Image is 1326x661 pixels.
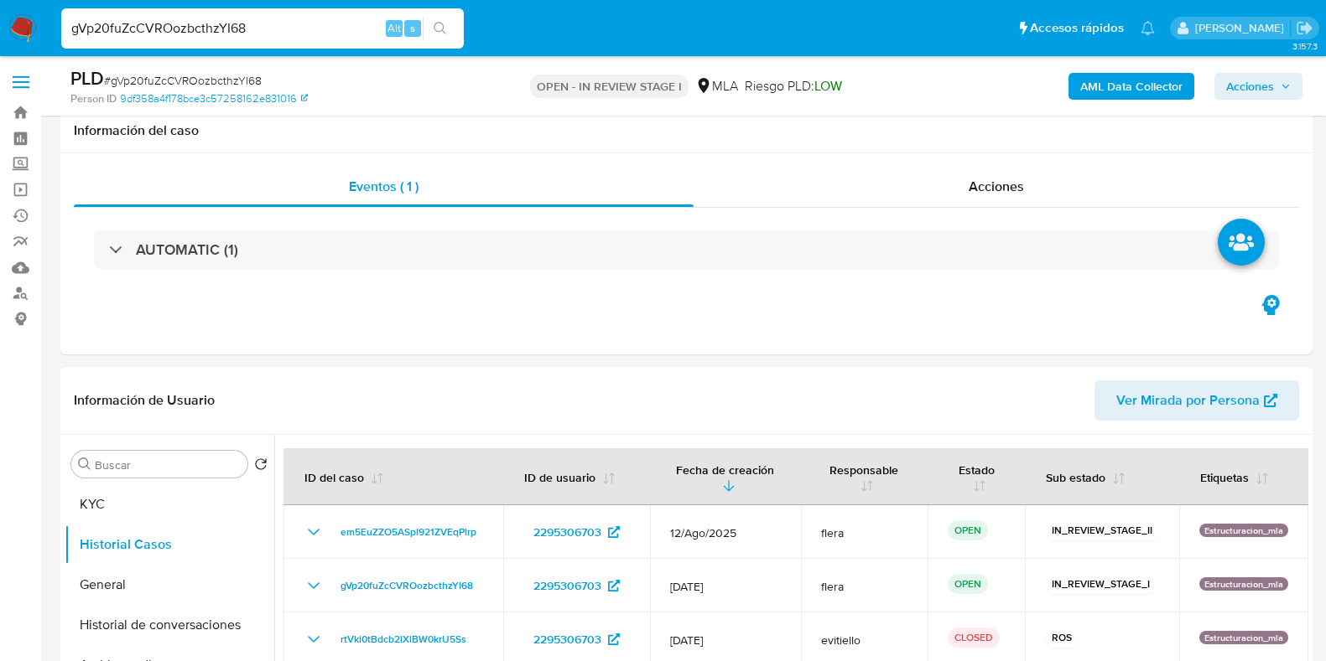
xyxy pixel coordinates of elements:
[65,565,274,605] button: General
[94,230,1279,269] div: AUTOMATIC (1)
[410,20,415,36] span: s
[745,77,842,96] span: Riesgo PLD:
[78,457,91,471] button: Buscar
[1030,19,1124,37] span: Accesos rápidos
[65,605,274,645] button: Historial de conversaciones
[70,91,117,106] b: Person ID
[423,17,457,40] button: search-icon
[1080,73,1183,100] b: AML Data Collector
[61,18,464,39] input: Buscar usuario o caso...
[120,91,308,106] a: 9df358a4f178bce3c57258162e831016
[104,72,262,89] span: # gVp20fuZcCVROozbcthzYI68
[95,457,241,473] input: Buscar
[74,122,1299,139] h1: Información del caso
[969,177,1024,196] span: Acciones
[1095,380,1299,421] button: Ver Mirada por Persona
[74,392,215,409] h1: Información de Usuario
[387,20,401,36] span: Alt
[814,76,842,96] span: LOW
[349,177,419,196] span: Eventos ( 1 )
[1116,380,1260,421] span: Ver Mirada por Persona
[1195,20,1290,36] p: florencia.lera@mercadolibre.com
[530,75,689,98] p: OPEN - IN REVIEW STAGE I
[254,457,268,476] button: Volver al orden por defecto
[1069,73,1194,100] button: AML Data Collector
[1141,21,1155,35] a: Notificaciones
[70,65,104,91] b: PLD
[136,240,238,259] h3: AUTOMATIC (1)
[1214,73,1303,100] button: Acciones
[65,484,274,524] button: KYC
[695,77,738,96] div: MLA
[1226,73,1274,100] span: Acciones
[1296,19,1313,37] a: Salir
[65,524,274,565] button: Historial Casos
